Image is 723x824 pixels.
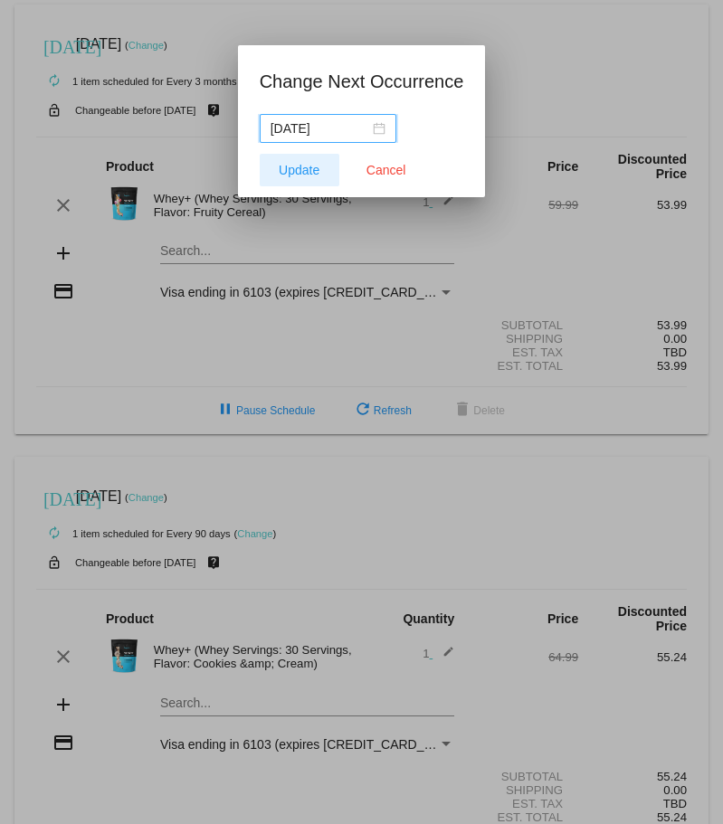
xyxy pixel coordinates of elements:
button: Close dialog [347,154,426,186]
input: Select date [271,118,369,138]
span: Cancel [366,163,406,177]
h1: Change Next Occurrence [260,67,464,96]
span: Update [279,163,319,177]
button: Update [260,154,339,186]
